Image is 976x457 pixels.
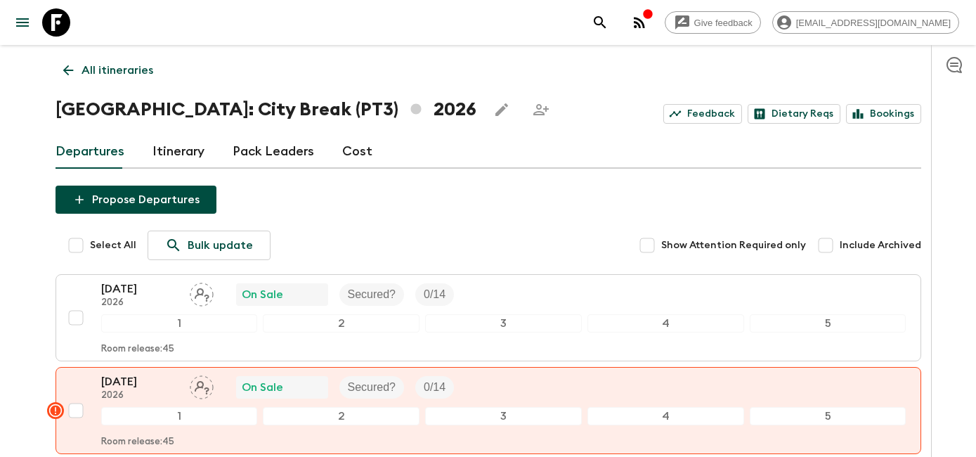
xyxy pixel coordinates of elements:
[233,135,314,169] a: Pack Leaders
[788,18,958,28] span: [EMAIL_ADDRESS][DOMAIN_NAME]
[339,283,405,306] div: Secured?
[190,380,214,391] span: Assign pack leader
[425,314,582,333] div: 3
[188,237,253,254] p: Bulk update
[339,376,405,399] div: Secured?
[8,8,37,37] button: menu
[425,407,582,425] div: 3
[263,314,419,333] div: 2
[242,286,283,303] p: On Sale
[587,407,744,425] div: 4
[342,135,372,169] a: Cost
[190,287,214,298] span: Assign pack leader
[424,286,445,303] p: 0 / 14
[687,18,760,28] span: Give feedback
[101,344,174,355] p: Room release: 45
[56,96,476,124] h1: [GEOGRAPHIC_DATA]: City Break (PT3) 2026
[586,8,614,37] button: search adventures
[424,379,445,396] p: 0 / 14
[263,407,419,425] div: 2
[152,135,204,169] a: Itinerary
[148,231,271,260] a: Bulk update
[661,238,806,252] span: Show Attention Required only
[840,238,921,252] span: Include Archived
[748,104,840,124] a: Dietary Reqs
[82,62,153,79] p: All itineraries
[90,238,136,252] span: Select All
[101,390,178,401] p: 2026
[56,135,124,169] a: Departures
[772,11,959,34] div: [EMAIL_ADDRESS][DOMAIN_NAME]
[101,407,258,425] div: 1
[663,104,742,124] a: Feedback
[56,274,921,361] button: [DATE]2026Assign pack leaderOn SaleSecured?Trip Fill12345Room release:45
[56,367,921,454] button: [DATE]2026Assign pack leaderOn SaleSecured?Trip Fill12345Room release:45
[101,281,178,297] p: [DATE]
[101,373,178,390] p: [DATE]
[56,56,161,84] a: All itineraries
[242,379,283,396] p: On Sale
[101,314,258,333] div: 1
[101,297,178,309] p: 2026
[348,286,396,303] p: Secured?
[846,104,921,124] a: Bookings
[101,437,174,448] p: Room release: 45
[750,314,906,333] div: 5
[415,283,454,306] div: Trip Fill
[527,96,555,124] span: Share this itinerary
[488,96,516,124] button: Edit this itinerary
[587,314,744,333] div: 4
[750,407,906,425] div: 5
[665,11,761,34] a: Give feedback
[56,186,216,214] button: Propose Departures
[348,379,396,396] p: Secured?
[415,376,454,399] div: Trip Fill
